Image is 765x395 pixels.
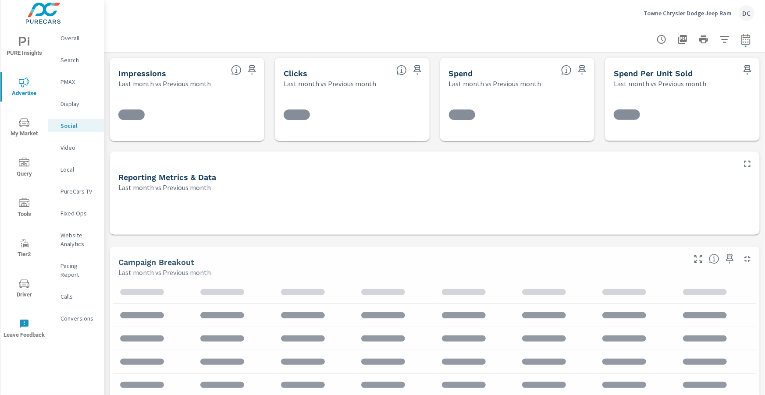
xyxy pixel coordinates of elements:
[396,65,407,75] span: The number of times an ad was clicked by a consumer.
[118,257,194,267] h5: Campaign Breakout
[48,312,104,325] div: Conversions
[48,207,104,220] div: Fixed Ops
[3,117,45,139] span: My Market
[60,99,97,108] p: Display
[284,78,376,89] p: Last month vs Previous month
[118,173,216,182] h5: Reporting Metrics & Data
[48,259,104,281] div: Pacing Report
[48,229,104,250] div: Website Analytics
[60,187,97,196] p: PureCars TV
[3,198,45,219] span: Tools
[60,314,97,323] p: Conversions
[245,63,259,77] span: Save this to your personalized report
[449,78,541,89] p: Last month vs Previous month
[118,78,211,89] p: Last month vs Previous month
[575,63,589,77] span: Save this to your personalized report
[739,5,754,21] div: DC
[48,53,104,67] div: Search
[60,231,97,248] p: Website Analytics
[48,32,104,45] div: Overall
[48,163,104,176] div: Local
[48,97,104,110] div: Display
[48,290,104,303] div: Calls
[3,158,45,179] span: Query
[0,26,48,349] div: nav menu
[709,254,719,264] span: This is a summary of Social performance results by campaign. Each column can be sorted.
[60,121,97,130] p: Social
[231,65,242,75] span: The number of times an ad was shown on your behalf.
[60,34,97,42] p: Overall
[740,157,754,171] button: Maximize Widget
[644,9,732,17] p: Towne Chrysler Dodge Jeep Ram
[723,252,737,266] span: Save this to your personalized report
[60,292,97,301] p: Calls
[3,319,45,340] span: Leave Feedback
[60,261,97,279] p: Pacing Report
[60,143,97,152] p: Video
[118,182,211,193] p: Last month vs Previous month
[695,31,712,48] button: Print Report
[118,267,211,278] p: Last month vs Previous month
[691,252,705,266] button: Make Fullscreen
[740,252,754,266] button: Minimize Widget
[716,31,733,48] button: Apply Filters
[48,185,104,198] div: PureCars TV
[614,78,706,89] p: Last month vs Previous month
[60,209,97,218] p: Fixed Ops
[284,69,307,78] h5: Clicks
[3,279,45,300] span: Driver
[60,56,97,64] p: Search
[3,238,45,260] span: Tier2
[561,65,572,75] span: The amount of money spent on advertising during the period.
[60,78,97,86] p: PMAX
[674,31,691,48] button: "Export Report to PDF"
[60,165,97,174] p: Local
[3,77,45,99] span: Advertise
[410,63,424,77] span: Save this to your personalized report
[48,75,104,88] div: PMAX
[737,31,754,48] button: Select Date Range
[614,69,693,78] h5: Spend Per Unit Sold
[48,141,104,154] div: Video
[740,63,754,77] span: Save this to your personalized report
[449,69,473,78] h5: Spend
[118,69,166,78] h5: Impressions
[3,37,45,58] span: PURE Insights
[48,119,104,132] div: Social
